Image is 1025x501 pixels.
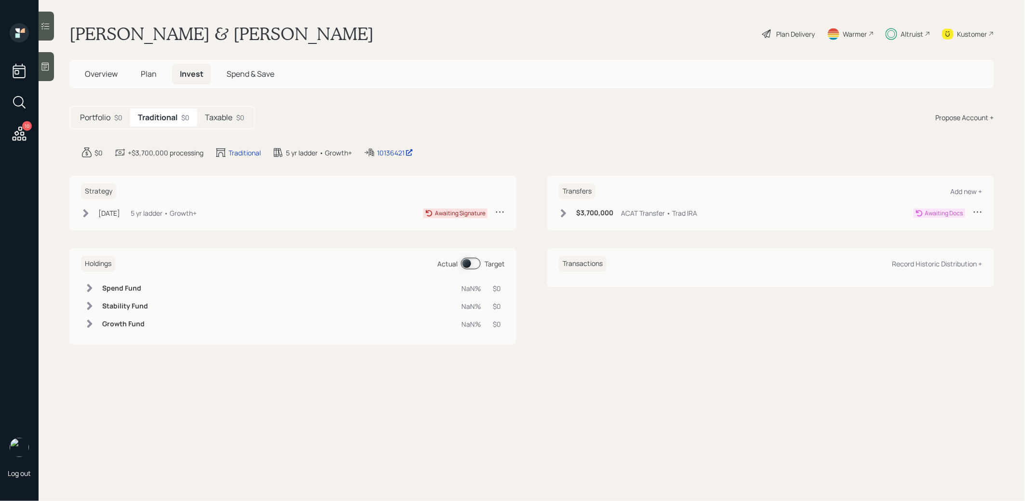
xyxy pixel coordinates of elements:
[10,438,29,457] img: treva-nostdahl-headshot.png
[85,69,118,79] span: Overview
[80,113,110,122] h5: Portfolio
[777,29,815,39] div: Plan Delivery
[236,112,244,123] div: $0
[286,148,352,158] div: 5 yr ladder • Growth+
[576,209,613,217] h6: $3,700,000
[951,187,983,196] div: Add new +
[227,69,274,79] span: Spend & Save
[377,148,413,158] div: 10136421
[559,256,607,272] h6: Transactions
[131,208,197,218] div: 5 yr ladder • Growth+
[901,29,924,39] div: Altruist
[892,259,983,268] div: Record Historic Distribution +
[180,69,203,79] span: Invest
[485,259,505,269] div: Target
[8,469,31,478] div: Log out
[22,121,32,131] div: 10
[493,301,501,311] div: $0
[559,183,595,199] h6: Transfers
[461,283,481,293] div: NaN%
[81,256,115,272] h6: Holdings
[128,148,203,158] div: +$3,700,000 processing
[435,209,486,218] div: Awaiting Signature
[69,23,374,44] h1: [PERSON_NAME] & [PERSON_NAME]
[621,208,697,218] div: ACAT Transfer • Trad IRA
[102,320,148,328] h6: Growth Fund
[181,112,189,123] div: $0
[493,283,501,293] div: $0
[461,301,481,311] div: NaN%
[925,209,963,218] div: Awaiting Docs
[102,302,148,310] h6: Stability Fund
[205,113,232,122] h5: Taxable
[958,29,987,39] div: Kustomer
[81,183,116,199] h6: Strategy
[843,29,867,39] div: Warmer
[98,208,120,218] div: [DATE]
[437,259,458,269] div: Actual
[141,69,157,79] span: Plan
[229,148,261,158] div: Traditional
[461,319,481,329] div: NaN%
[102,284,148,292] h6: Spend Fund
[936,112,994,123] div: Propose Account +
[493,319,501,329] div: $0
[138,113,177,122] h5: Traditional
[114,112,122,123] div: $0
[94,148,103,158] div: $0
